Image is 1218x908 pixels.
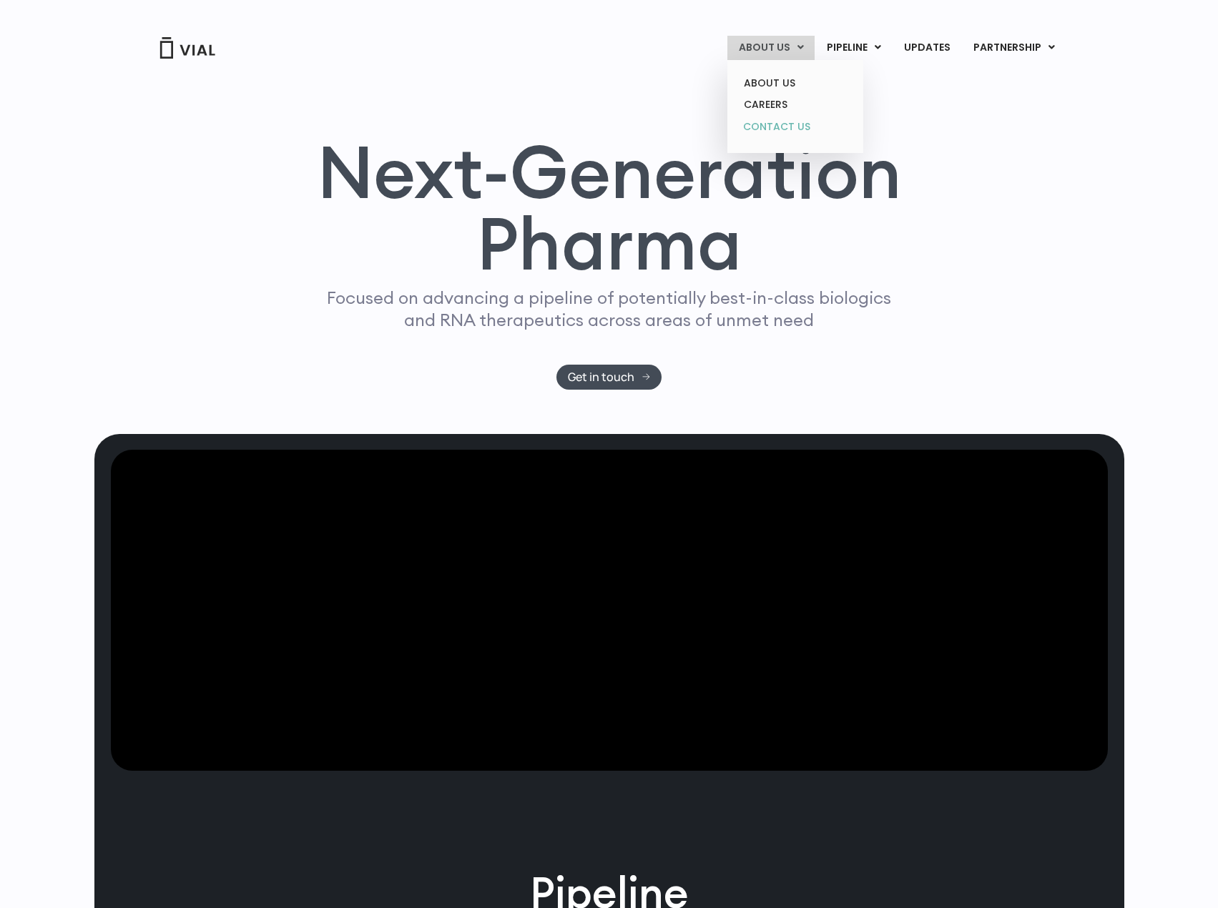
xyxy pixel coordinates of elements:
a: PARTNERSHIPMenu Toggle [962,36,1066,60]
a: CAREERS [732,94,858,116]
span: Get in touch [568,372,634,383]
a: UPDATES [893,36,961,60]
img: Vial Logo [159,37,216,59]
h1: Next-Generation Pharma [300,136,919,280]
p: Focused on advancing a pipeline of potentially best-in-class biologics and RNA therapeutics acros... [321,287,898,331]
a: ABOUT US [732,72,858,94]
a: ABOUT USMenu Toggle [727,36,815,60]
a: CONTACT US [732,116,858,139]
a: Get in touch [556,365,662,390]
a: PIPELINEMenu Toggle [815,36,892,60]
